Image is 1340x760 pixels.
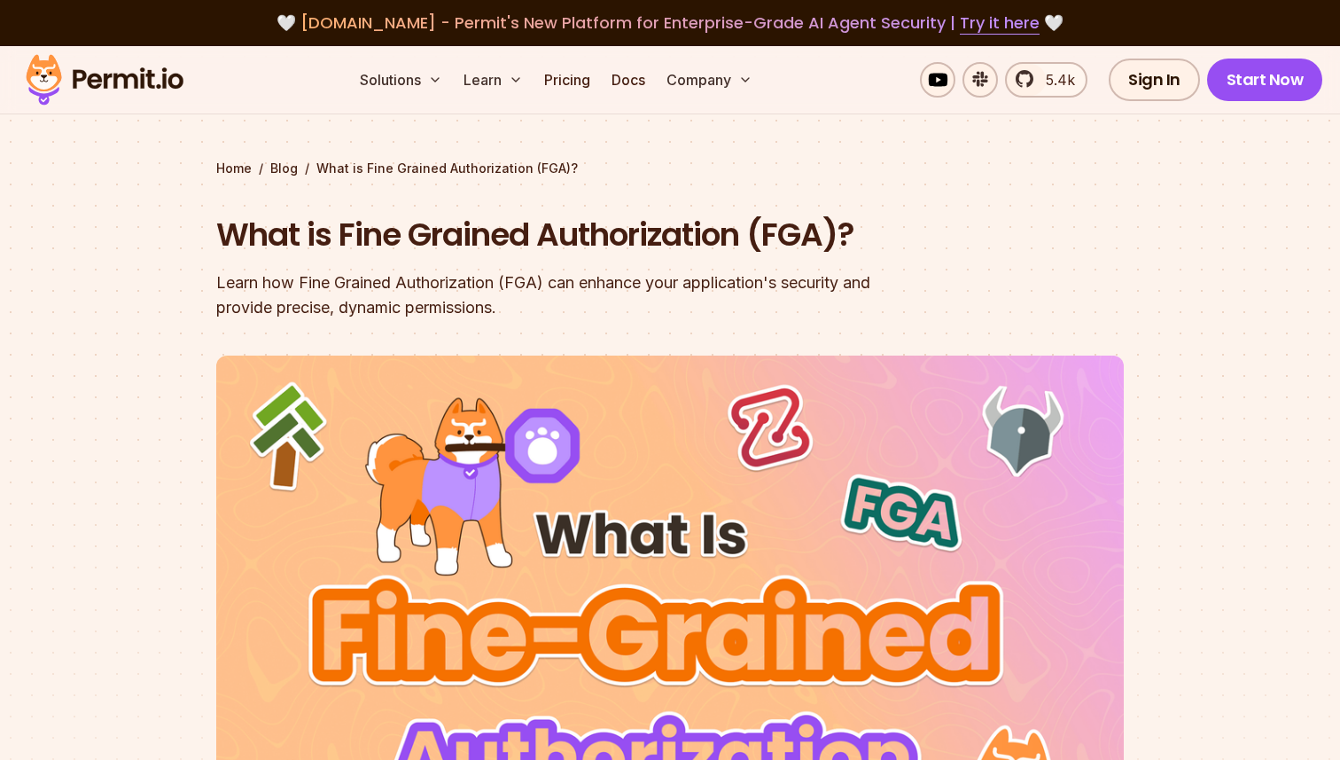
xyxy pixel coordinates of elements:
[216,160,252,177] a: Home
[537,62,597,98] a: Pricing
[1109,59,1200,101] a: Sign In
[43,11,1297,35] div: 🤍 🤍
[216,160,1124,177] div: / /
[353,62,449,98] button: Solutions
[216,213,897,257] h1: What is Fine Grained Authorization (FGA)?
[270,160,298,177] a: Blog
[18,50,191,110] img: Permit logo
[216,270,897,320] div: Learn how Fine Grained Authorization (FGA) can enhance your application's security and provide pr...
[659,62,760,98] button: Company
[604,62,652,98] a: Docs
[960,12,1040,35] a: Try it here
[1035,69,1075,90] span: 5.4k
[456,62,530,98] button: Learn
[1207,59,1323,101] a: Start Now
[1005,62,1087,98] a: 5.4k
[300,12,1040,34] span: [DOMAIN_NAME] - Permit's New Platform for Enterprise-Grade AI Agent Security |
